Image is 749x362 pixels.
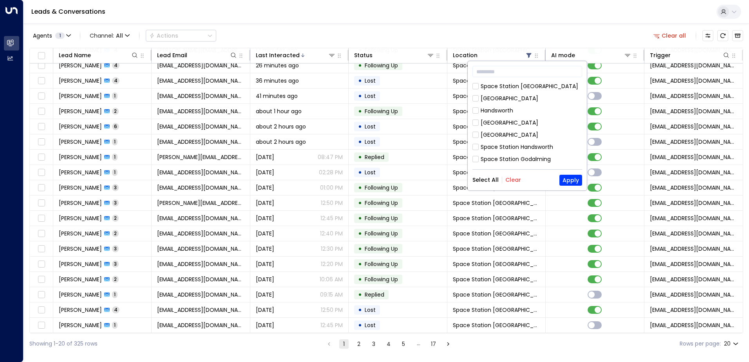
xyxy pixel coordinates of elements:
[112,138,118,145] span: 1
[157,291,244,299] span: willaustin1987@gmail.com
[256,51,336,60] div: Last Interacted
[453,230,540,237] span: Space Station Doncaster
[36,290,46,300] span: Toggle select row
[55,33,65,39] span: 1
[650,77,737,85] span: leads@space-station.co.uk
[157,321,244,329] span: natlouise@hotmail.co.uk
[112,322,118,328] span: 1
[36,259,46,269] span: Toggle select row
[157,306,244,314] span: craftyjacksthorne@gmail.com
[650,138,737,146] span: leads@space-station.co.uk
[724,338,740,349] div: 20
[453,92,540,100] span: Space Station Doncaster
[358,257,362,271] div: •
[453,260,540,268] span: Space Station Doncaster
[481,131,538,139] div: [GEOGRAPHIC_DATA]
[453,107,540,115] span: Space Station Doncaster
[453,77,540,85] span: Space Station Doncaster
[112,108,119,114] span: 2
[36,275,46,284] span: Toggle select row
[59,184,102,192] span: Jonathan Bagnall
[472,119,582,127] div: [GEOGRAPHIC_DATA]
[358,227,362,240] div: •
[157,62,244,69] span: dee.oc87@gmail.com
[256,321,274,329] span: Sep 03, 2025
[365,245,398,253] span: Following Up
[354,51,373,60] div: Status
[702,30,713,41] button: Customize
[36,122,46,132] span: Toggle select row
[59,199,102,207] span: Michael Bath
[358,303,362,317] div: •
[358,135,362,148] div: •
[146,30,216,42] div: Button group with a nested menu
[321,245,343,253] p: 12:30 PM
[36,107,46,116] span: Toggle select row
[112,230,119,237] span: 2
[717,30,728,41] span: Refresh
[650,245,737,253] span: leads@space-station.co.uk
[36,61,46,71] span: Toggle select row
[472,107,582,115] div: Handsworth
[358,59,362,72] div: •
[256,51,300,60] div: Last Interacted
[36,183,46,193] span: Toggle select row
[320,214,343,222] p: 12:45 PM
[650,199,737,207] span: leads@space-station.co.uk
[36,305,46,315] span: Toggle select row
[650,51,671,60] div: Trigger
[256,77,299,85] span: 36 minutes ago
[157,51,187,60] div: Lead Email
[481,82,578,90] div: Space Station [GEOGRAPHIC_DATA]
[112,215,119,221] span: 2
[358,196,362,210] div: •
[650,230,737,237] span: leads@space-station.co.uk
[59,168,102,176] span: James Gibson
[256,230,274,237] span: Yesterday
[321,199,343,207] p: 12:50 PM
[157,77,244,85] span: georginalightfoot@rocketmail.com
[358,105,362,118] div: •
[256,107,302,115] span: about 1 hour ago
[365,199,398,207] span: Following Up
[472,143,582,151] div: Space Station Handsworth
[256,199,274,207] span: Yesterday
[59,153,102,161] span: Nadine Jillings
[453,275,540,283] span: Space Station Doncaster
[256,168,274,176] span: Yesterday
[59,92,102,100] span: Karen Henderson
[358,181,362,194] div: •
[157,168,244,176] span: jg94@duck.com
[453,184,540,192] span: Space Station Doncaster
[453,291,540,299] span: Space Station Doncaster
[650,51,730,60] div: Trigger
[157,138,244,146] span: kieranmf13@hotmail.com
[256,245,274,253] span: Yesterday
[36,51,46,61] span: Toggle select all
[481,94,538,103] div: [GEOGRAPHIC_DATA]
[157,92,244,100] span: kazalex97@hotmail.com
[256,138,306,146] span: about 2 hours ago
[365,168,376,176] span: Lost
[481,119,538,127] div: [GEOGRAPHIC_DATA]
[354,51,434,60] div: Status
[157,107,244,115] span: akasha1808@hotmail.co.uk
[650,30,689,41] button: Clear all
[157,275,244,283] span: abzmalik@hotmail.com
[36,76,46,86] span: Toggle select row
[320,230,343,237] p: 12:40 PM
[157,230,244,237] span: philipclegg1995@gmail.com
[453,199,540,207] span: Space Station Doncaster
[365,138,376,146] span: Lost
[369,339,378,349] button: Go to page 3
[157,245,244,253] span: waynebroadley@yahoo.co.uk
[650,107,737,115] span: leads@space-station.co.uk
[453,138,540,146] span: Space Station Doncaster
[59,51,139,60] div: Lead Name
[453,123,540,130] span: Space Station Doncaster
[36,152,46,162] span: Toggle select row
[365,306,376,314] span: Lost
[365,62,398,69] span: Following Up
[358,150,362,164] div: •
[29,30,74,41] button: Agents1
